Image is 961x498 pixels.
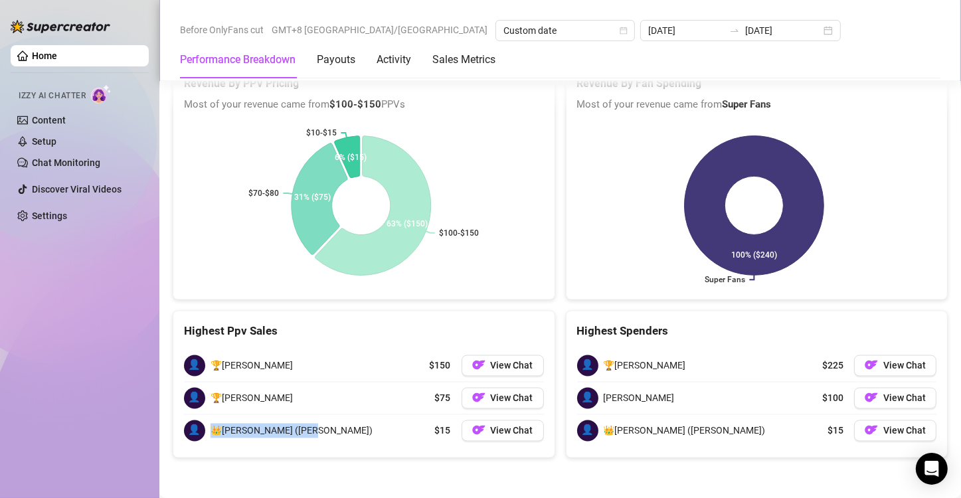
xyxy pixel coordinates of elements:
span: 👑[PERSON_NAME] ([PERSON_NAME]) [604,424,766,438]
span: $75 [435,391,451,406]
button: OFView Chat [854,388,936,409]
button: OFView Chat [462,420,544,442]
span: View Chat [883,361,926,371]
span: 👤 [184,420,205,442]
img: OF [865,391,878,404]
div: Highest Spenders [577,322,937,340]
div: Performance Breakdown [180,52,296,68]
a: Settings [32,210,67,221]
span: Before OnlyFans cut [180,20,264,40]
span: Most of your revenue came from [577,97,937,113]
h5: Revenue By Fan Spending [577,76,937,92]
span: 👤 [577,420,598,442]
span: $15 [828,424,843,438]
span: GMT+8 [GEOGRAPHIC_DATA]/[GEOGRAPHIC_DATA] [272,20,487,40]
span: Izzy AI Chatter [19,90,86,102]
img: OF [865,424,878,437]
div: Open Intercom Messenger [916,453,948,485]
button: OFView Chat [854,355,936,376]
text: $100-$150 [439,228,479,238]
span: $225 [822,359,843,373]
div: Sales Metrics [432,52,495,68]
a: Discover Viral Videos [32,184,122,195]
span: 👤 [184,355,205,376]
a: Chat Monitoring [32,157,100,168]
h5: Revenue By PPV Pricing [184,76,544,92]
span: View Chat [491,361,533,371]
span: 🏆[PERSON_NAME] [211,391,293,406]
span: View Chat [491,393,533,404]
span: View Chat [883,426,926,436]
a: Content [32,115,66,125]
span: swap-right [729,25,740,36]
img: logo-BBDzfeDw.svg [11,20,110,33]
input: Start date [648,23,724,38]
div: Highest Ppv Sales [184,322,544,340]
button: OFView Chat [462,355,544,376]
span: 👑[PERSON_NAME] ([PERSON_NAME]) [211,424,373,438]
div: Activity [377,52,411,68]
a: Home [32,50,57,61]
text: $70-$80 [248,189,279,198]
span: $100 [822,391,843,406]
span: 👤 [577,355,598,376]
span: $150 [430,359,451,373]
span: 👤 [577,388,598,409]
img: OF [472,359,485,372]
span: Custom date [503,21,627,41]
a: Setup [32,136,56,147]
text: $10-$15 [306,128,337,137]
input: End date [745,23,821,38]
span: 🏆[PERSON_NAME] [604,359,686,373]
b: Super Fans [723,98,772,110]
span: 👤 [184,388,205,409]
text: Super Fans [705,276,745,285]
span: calendar [620,27,628,35]
button: OFView Chat [462,388,544,409]
span: View Chat [491,426,533,436]
img: OF [472,424,485,437]
span: 🏆[PERSON_NAME] [211,359,293,373]
span: [PERSON_NAME] [604,391,675,406]
img: OF [472,391,485,404]
div: Payouts [317,52,355,68]
span: $15 [435,424,451,438]
img: AI Chatter [91,84,112,104]
img: OF [865,359,878,372]
b: $100-$150 [329,98,381,110]
button: OFView Chat [854,420,936,442]
span: Most of your revenue came from PPVs [184,97,544,113]
span: View Chat [883,393,926,404]
span: to [729,25,740,36]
